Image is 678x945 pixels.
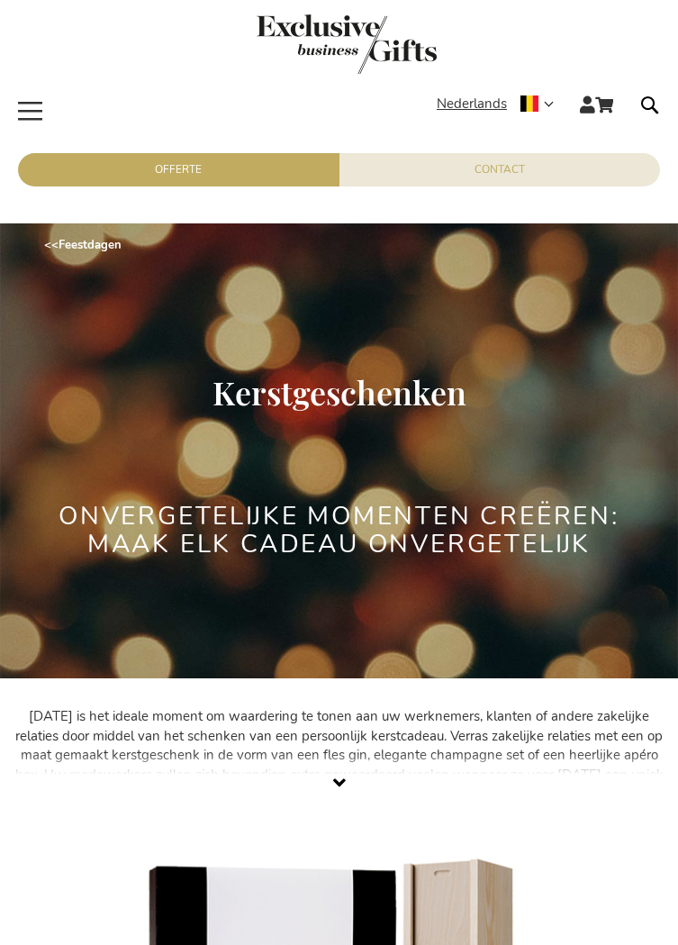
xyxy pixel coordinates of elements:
[18,153,339,186] a: Offerte
[14,707,664,823] p: [DATE] is het ideale moment om waardering te tonen aan uw werknemers, klanten of andere zakelijke...
[339,153,661,186] a: Contact
[14,503,664,559] h2: ONVERGETELIJKE MOMENTEN CREËREN: MAAK ELK CADEAU ONVERGETELIJK
[44,237,122,253] a: Feestdagen
[437,94,565,114] div: Nederlands
[212,370,466,413] span: Kerstgeschenken
[437,94,507,114] span: Nederlands
[257,14,437,74] img: Exclusive Business gifts logo
[14,14,678,79] a: store logo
